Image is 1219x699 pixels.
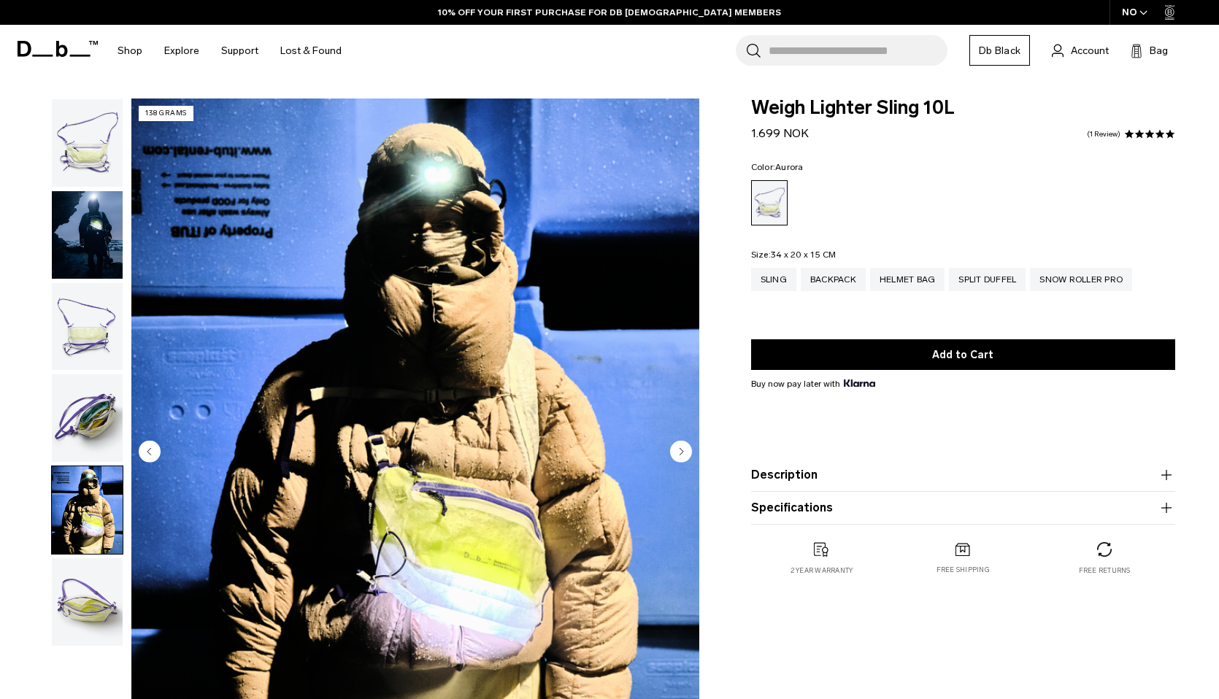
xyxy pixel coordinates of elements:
span: Account [1071,43,1109,58]
button: Next slide [670,441,692,466]
a: Snow Roller Pro [1030,268,1132,291]
span: Weigh Lighter Sling 10L [751,99,1175,117]
img: {"height" => 20, "alt" => "Klarna"} [844,379,875,387]
img: Weigh Lighter Sling 10L Aurora [52,466,123,554]
a: Account [1052,42,1109,59]
p: 138 grams [139,106,193,121]
a: Support [221,25,258,77]
button: Weigh_Lighter_Sling_10L_4.png [51,557,123,646]
a: Shop [118,25,142,77]
button: Weigh_Lighter_Sling_10L_3.png [51,374,123,463]
nav: Main Navigation [107,25,353,77]
button: Weigh_Lighter_Sling_10L_1.png [51,99,123,188]
button: Add to Cart [751,339,1175,370]
a: Backpack [801,268,866,291]
img: Weigh_Lighter_Sling_10L_2.png [52,283,123,371]
button: Weigh_Lighter_Sling_10L_2.png [51,282,123,371]
a: Helmet Bag [870,268,945,291]
span: 34 x 20 x 15 CM [771,250,837,260]
a: 1 reviews [1087,131,1120,138]
button: Bag [1131,42,1168,59]
a: Aurora [751,180,788,225]
img: Weigh_Lighter_Sling_10L_3.png [52,374,123,462]
p: Free shipping [937,565,990,575]
a: Lost & Found [280,25,342,77]
img: Weigh_Lighter_Sling_10L_Lifestyle.png [52,191,123,279]
img: Weigh_Lighter_Sling_10L_1.png [52,99,123,187]
span: Buy now pay later with [751,377,875,390]
legend: Size: [751,250,837,259]
button: Previous slide [139,441,161,466]
span: 1.699 NOK [751,126,809,140]
p: 2 year warranty [791,565,853,576]
a: Db Black [969,35,1030,66]
legend: Color: [751,163,804,171]
span: Aurora [775,162,804,172]
button: Specifications [751,499,1175,517]
button: Description [751,466,1175,484]
a: Explore [164,25,199,77]
a: 10% OFF YOUR FIRST PURCHASE FOR DB [DEMOGRAPHIC_DATA] MEMBERS [438,6,781,19]
a: Sling [751,268,796,291]
p: Free returns [1079,565,1131,576]
span: Bag [1150,43,1168,58]
a: Split Duffel [949,268,1026,291]
button: Weigh_Lighter_Sling_10L_Lifestyle.png [51,190,123,279]
img: Weigh_Lighter_Sling_10L_4.png [52,558,123,646]
button: Weigh Lighter Sling 10L Aurora [51,466,123,555]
